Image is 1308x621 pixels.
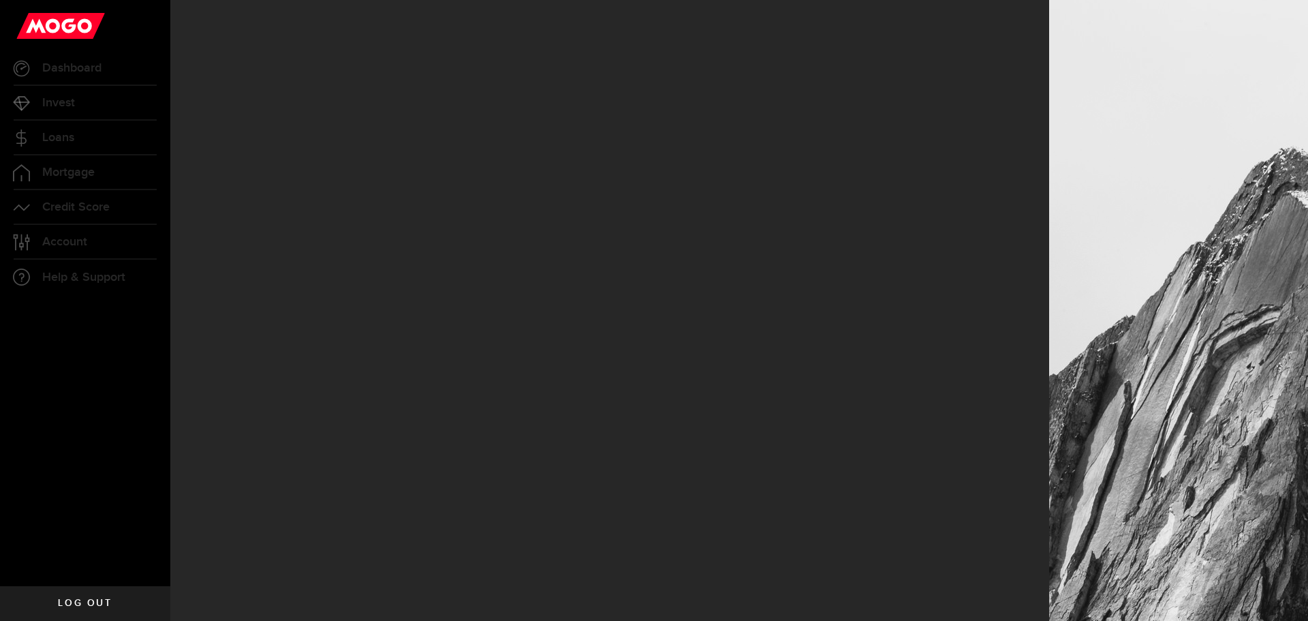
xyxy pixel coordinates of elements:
span: Loans [42,132,74,144]
span: Help & Support [42,271,125,284]
span: Mortgage [42,166,95,179]
span: Invest [42,97,75,109]
span: Dashboard [42,62,102,74]
span: Account [42,236,87,248]
span: Credit Score [42,201,110,213]
span: Log out [58,599,112,608]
